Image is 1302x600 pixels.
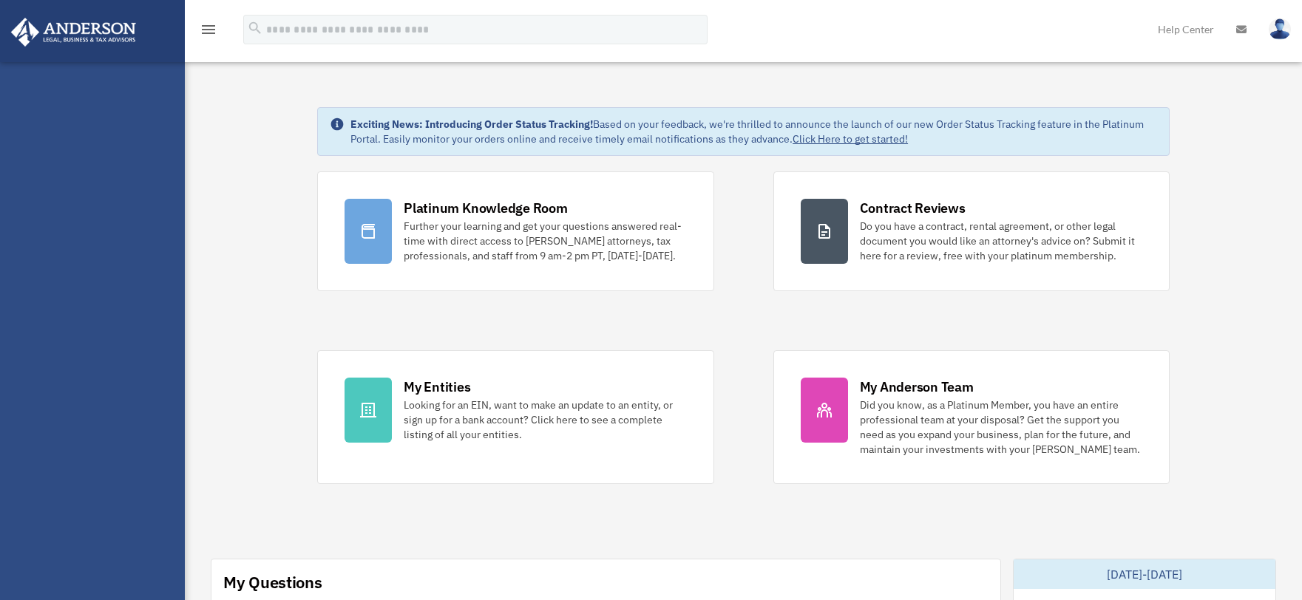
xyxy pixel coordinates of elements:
[404,199,568,217] div: Platinum Knowledge Room
[1014,559,1275,589] div: [DATE]-[DATE]
[404,378,470,396] div: My Entities
[247,20,263,36] i: search
[1269,18,1291,40] img: User Pic
[860,398,1142,457] div: Did you know, as a Platinum Member, you have an entire professional team at your disposal? Get th...
[773,350,1170,484] a: My Anderson Team Did you know, as a Platinum Member, you have an entire professional team at your...
[350,117,1157,146] div: Based on your feedback, we're thrilled to announce the launch of our new Order Status Tracking fe...
[7,18,140,47] img: Anderson Advisors Platinum Portal
[860,378,974,396] div: My Anderson Team
[317,171,713,291] a: Platinum Knowledge Room Further your learning and get your questions answered real-time with dire...
[200,26,217,38] a: menu
[860,219,1142,263] div: Do you have a contract, rental agreement, or other legal document you would like an attorney's ad...
[317,350,713,484] a: My Entities Looking for an EIN, want to make an update to an entity, or sign up for a bank accoun...
[200,21,217,38] i: menu
[404,219,686,263] div: Further your learning and get your questions answered real-time with direct access to [PERSON_NAM...
[404,398,686,442] div: Looking for an EIN, want to make an update to an entity, or sign up for a bank account? Click her...
[860,199,966,217] div: Contract Reviews
[350,117,593,131] strong: Exciting News: Introducing Order Status Tracking!
[223,571,322,593] div: My Questions
[793,132,908,146] a: Click Here to get started!
[773,171,1170,291] a: Contract Reviews Do you have a contract, rental agreement, or other legal document you would like...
